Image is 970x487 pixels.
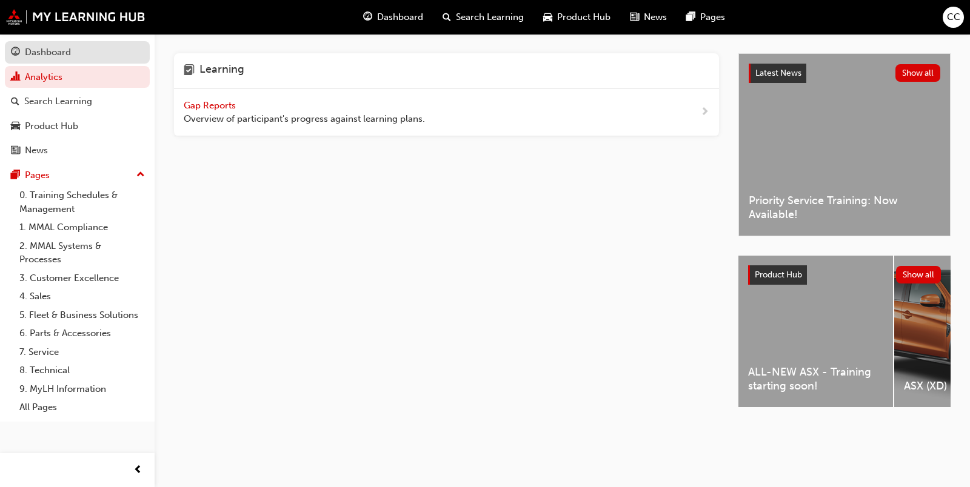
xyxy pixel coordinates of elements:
a: search-iconSearch Learning [433,5,533,30]
a: 3. Customer Excellence [15,269,150,288]
a: ALL-NEW ASX - Training starting soon! [738,256,893,407]
a: 4. Sales [15,287,150,306]
span: Pages [700,10,725,24]
a: All Pages [15,398,150,417]
a: 2. MMAL Systems & Processes [15,237,150,269]
a: 5. Fleet & Business Solutions [15,306,150,325]
button: DashboardAnalyticsSearch LearningProduct HubNews [5,39,150,164]
a: Gap Reports Overview of participant's progress against learning plans.next-icon [174,89,719,136]
span: search-icon [11,96,19,107]
a: car-iconProduct Hub [533,5,620,30]
span: Gap Reports [184,100,238,111]
a: Latest NewsShow allPriority Service Training: Now Available! [738,53,951,236]
a: Analytics [5,66,150,88]
span: learning-icon [184,63,195,79]
span: up-icon [136,167,145,183]
span: pages-icon [11,170,20,181]
h4: Learning [199,63,244,79]
a: pages-iconPages [677,5,735,30]
span: search-icon [443,10,451,25]
a: Product Hub [5,115,150,137]
div: Search Learning [24,94,92,108]
span: Search Learning [456,10,524,24]
button: Pages [5,164,150,187]
span: Dashboard [377,10,423,24]
span: ALL-NEW ASX - Training starting soon! [748,365,883,393]
a: 0. Training Schedules & Management [15,186,150,218]
span: Product Hub [557,10,610,24]
a: Dashboard [5,41,150,64]
div: Product Hub [25,119,78,133]
div: News [25,144,48,157]
a: guage-iconDashboard [353,5,433,30]
span: prev-icon [133,463,142,478]
a: 9. MyLH Information [15,380,150,399]
span: guage-icon [363,10,372,25]
span: car-icon [11,121,20,132]
a: News [5,139,150,162]
span: news-icon [630,10,639,25]
span: Latest News [755,68,801,78]
span: News [644,10,667,24]
span: Priority Service Training: Now Available! [749,194,940,221]
button: Show all [895,64,941,82]
span: news-icon [11,145,20,156]
a: Product HubShow all [748,265,941,285]
button: CC [943,7,964,28]
span: next-icon [700,105,709,120]
div: Dashboard [25,45,71,59]
button: Show all [896,266,942,283]
div: Pages [25,168,50,182]
span: Product Hub [755,270,802,280]
a: 1. MMAL Compliance [15,218,150,237]
a: 7. Service [15,343,150,362]
span: car-icon [543,10,552,25]
a: 8. Technical [15,361,150,380]
span: CC [947,10,960,24]
img: mmal [6,9,145,25]
span: chart-icon [11,72,20,83]
a: 6. Parts & Accessories [15,324,150,343]
span: guage-icon [11,47,20,58]
span: pages-icon [686,10,695,25]
a: news-iconNews [620,5,677,30]
a: Search Learning [5,90,150,113]
a: Latest NewsShow all [749,64,940,83]
span: Overview of participant's progress against learning plans. [184,112,425,126]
